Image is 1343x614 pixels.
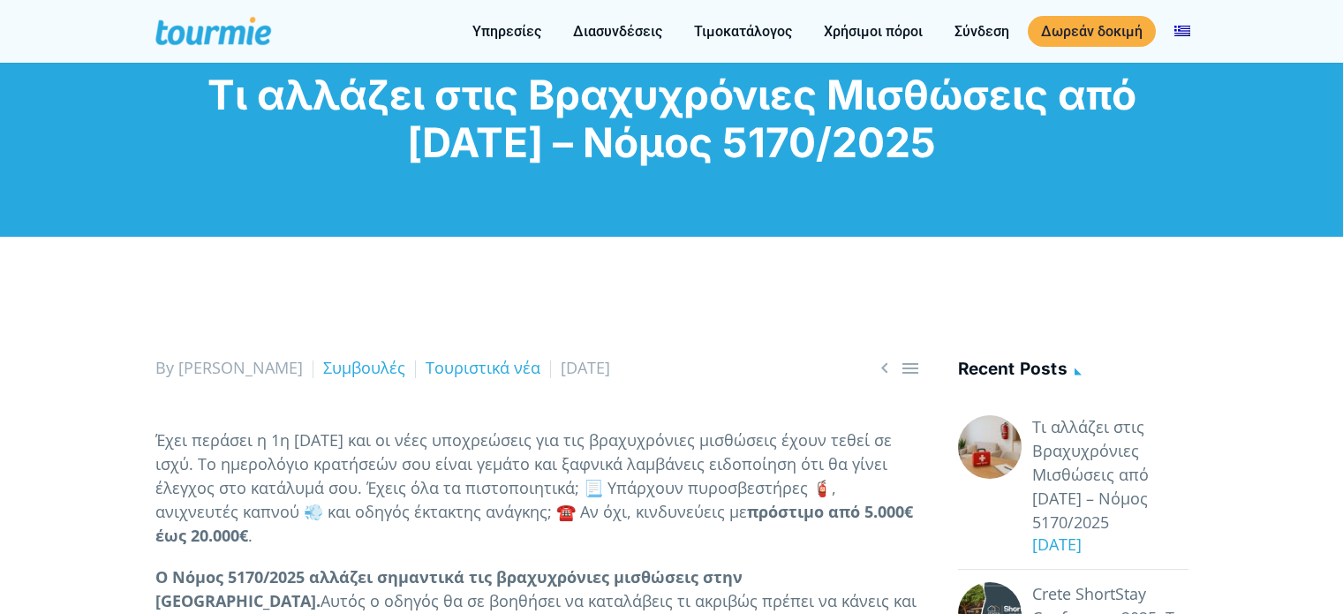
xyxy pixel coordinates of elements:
[323,357,405,378] a: Συμβουλές
[459,20,555,42] a: Υπηρεσίες
[874,357,895,379] span: Previous post
[426,357,540,378] a: Τουριστικά νέα
[155,428,921,548] p: Έχει περάσει η 1η [DATE] και οι νέες υποχρεώσεις για τις βραχυχρόνιες μισθώσεις έχουν τεθεί σε ισ...
[1032,415,1188,534] a: Τι αλλάζει στις Βραχυχρόνιες Μισθώσεις από [DATE] – Νόμος 5170/2025
[1022,533,1188,557] div: [DATE]
[1028,16,1156,47] a: Δωρεάν δοκιμή
[681,20,805,42] a: Τιμοκατάλογος
[155,566,743,611] strong: Ο Νόμος 5170/2025 αλλάζει σημαντικά τις βραχυχρόνιες μισθώσεις στην [GEOGRAPHIC_DATA].
[155,501,913,546] strong: πρόστιμο από 5.000€ έως 20.000€
[941,20,1022,42] a: Σύνδεση
[958,356,1188,385] h4: Recent posts
[155,357,303,378] span: By [PERSON_NAME]
[811,20,936,42] a: Χρήσιμοι πόροι
[874,357,895,379] a: 
[900,357,921,379] a: 
[560,20,675,42] a: Διασυνδέσεις
[155,71,1188,166] h1: Τι αλλάζει στις Βραχυχρόνιες Μισθώσεις από [DATE] – Νόμος 5170/2025
[561,357,610,378] span: [DATE]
